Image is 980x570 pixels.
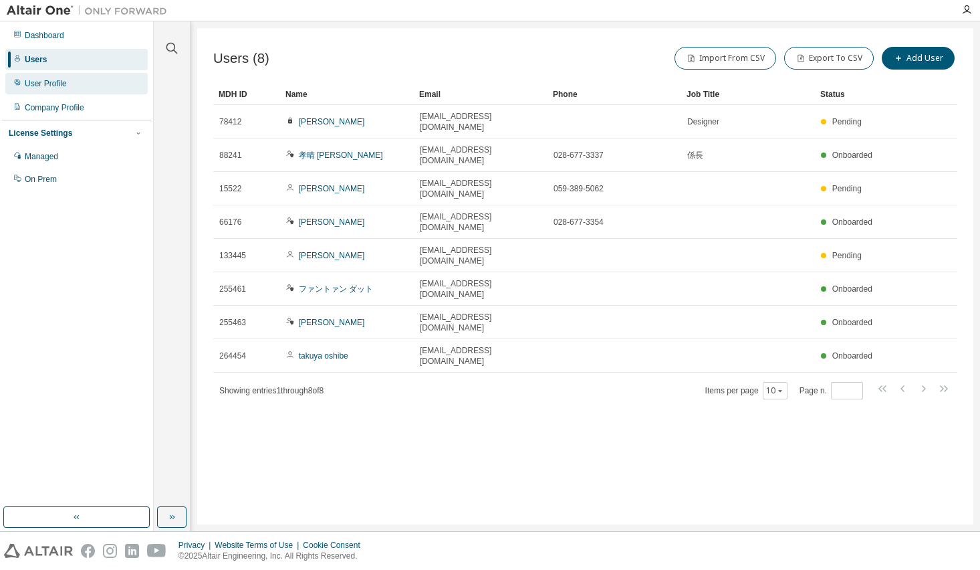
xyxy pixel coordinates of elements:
[420,278,541,300] span: [EMAIL_ADDRESS][DOMAIN_NAME]
[832,184,862,193] span: Pending
[219,183,241,194] span: 15522
[219,84,275,105] div: MDH ID
[832,351,872,361] span: Onboarded
[420,245,541,266] span: [EMAIL_ADDRESS][DOMAIN_NAME]
[9,128,72,138] div: License Settings
[882,47,955,70] button: Add User
[687,84,810,105] div: Job Title
[178,540,215,551] div: Privacy
[299,151,383,160] a: 孝晴 [PERSON_NAME]
[25,78,67,89] div: User Profile
[219,217,241,227] span: 66176
[832,284,872,294] span: Onboarded
[554,150,604,161] span: 028-677-3337
[299,351,348,361] a: takuya oshibe
[219,284,246,294] span: 255461
[299,318,365,327] a: [PERSON_NAME]
[420,312,541,333] span: [EMAIL_ADDRESS][DOMAIN_NAME]
[4,544,73,558] img: altair_logo.svg
[103,544,117,558] img: instagram.svg
[420,345,541,367] span: [EMAIL_ADDRESS][DOMAIN_NAME]
[25,30,64,41] div: Dashboard
[178,551,368,562] p: © 2025 Altair Engineering, Inc. All Rights Reserved.
[420,145,541,166] span: [EMAIL_ADDRESS][DOMAIN_NAME]
[7,4,174,17] img: Altair One
[687,150,703,161] span: 係長
[81,544,95,558] img: facebook.svg
[25,102,84,113] div: Company Profile
[25,151,58,162] div: Managed
[675,47,776,70] button: Import From CSV
[299,184,365,193] a: [PERSON_NAME]
[25,174,57,185] div: On Prem
[219,317,246,328] span: 255463
[219,250,246,261] span: 133445
[832,117,862,126] span: Pending
[554,183,604,194] span: 059-389-5062
[299,117,365,126] a: [PERSON_NAME]
[219,386,324,395] span: Showing entries 1 through 8 of 8
[219,116,241,127] span: 78412
[832,318,872,327] span: Onboarded
[213,51,269,66] span: Users (8)
[553,84,676,105] div: Phone
[215,540,303,551] div: Website Terms of Use
[687,116,719,127] span: Designer
[784,47,874,70] button: Export To CSV
[820,84,888,105] div: Status
[219,150,241,161] span: 88241
[420,211,541,233] span: [EMAIL_ADDRESS][DOMAIN_NAME]
[299,284,373,294] a: ファントァン ダット
[832,217,872,227] span: Onboarded
[766,385,784,396] button: 10
[299,251,365,260] a: [PERSON_NAME]
[832,151,872,160] span: Onboarded
[299,217,365,227] a: [PERSON_NAME]
[303,540,368,551] div: Cookie Consent
[800,382,863,399] span: Page n.
[147,544,166,558] img: youtube.svg
[285,84,408,105] div: Name
[25,54,47,65] div: Users
[419,84,542,105] div: Email
[420,111,541,132] span: [EMAIL_ADDRESS][DOMAIN_NAME]
[125,544,139,558] img: linkedin.svg
[705,382,787,399] span: Items per page
[420,178,541,199] span: [EMAIL_ADDRESS][DOMAIN_NAME]
[832,251,862,260] span: Pending
[554,217,604,227] span: 028-677-3354
[219,351,246,361] span: 264454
